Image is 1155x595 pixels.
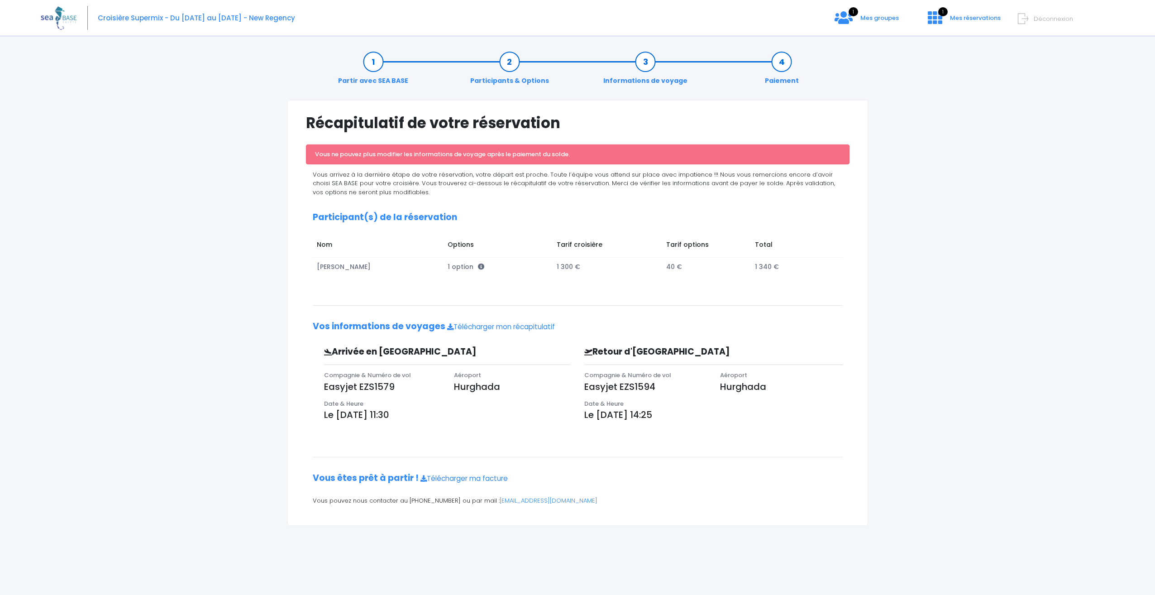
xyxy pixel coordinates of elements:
[334,57,413,86] a: Partir avec SEA BASE
[317,347,513,357] h3: Arrivée en [GEOGRAPHIC_DATA]
[849,7,858,16] span: 1
[324,408,571,422] p: Le [DATE] 11:30
[454,380,571,393] p: Hurghada
[577,347,781,357] h3: Retour d'[GEOGRAPHIC_DATA]
[599,57,692,86] a: Informations de voyage
[313,235,444,257] td: Nom
[860,14,899,22] span: Mes groupes
[662,257,750,276] td: 40 €
[313,212,843,223] h2: Participant(s) de la réservation
[750,257,834,276] td: 1 340 €
[313,321,843,332] h2: Vos informations de voyages
[750,235,834,257] td: Total
[447,322,555,331] a: Télécharger mon récapitulatif
[313,170,835,197] span: Vous arrivez à la dernière étape de votre réservation, votre départ est proche. Toute l’équipe vo...
[420,474,508,483] a: Télécharger ma facture
[306,114,850,132] h1: Récapitulatif de votre réservation
[466,57,554,86] a: Participants & Options
[950,14,1001,22] span: Mes réservations
[584,380,706,393] p: Easyjet EZS1594
[324,399,363,408] span: Date & Heure
[98,13,295,23] span: Croisière Supermix - Du [DATE] au [DATE] - New Regency
[553,235,662,257] td: Tarif croisière
[584,371,671,379] span: Compagnie & Numéro de vol
[662,235,750,257] td: Tarif options
[313,473,843,484] h2: Vous êtes prêt à partir !
[760,57,803,86] a: Paiement
[306,144,850,164] div: Vous ne pouvez plus modifier les informations de voyage après le paiement du solde.
[720,371,747,379] span: Aéroport
[1034,14,1073,23] span: Déconnexion
[938,7,948,16] span: 1
[313,257,444,276] td: [PERSON_NAME]
[827,17,906,25] a: 1 Mes groupes
[324,380,441,393] p: Easyjet EZS1579
[454,371,481,379] span: Aéroport
[584,408,843,422] p: Le [DATE] 14:25
[448,262,484,271] span: 1 option
[921,17,1006,25] a: 1 Mes réservations
[584,399,624,408] span: Date & Heure
[500,496,597,505] a: [EMAIL_ADDRESS][DOMAIN_NAME]
[443,235,552,257] td: Options
[313,496,843,505] p: Vous pouvez nous contacter au [PHONE_NUMBER] ou par mail :
[553,257,662,276] td: 1 300 €
[720,380,842,393] p: Hurghada
[324,371,411,379] span: Compagnie & Numéro de vol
